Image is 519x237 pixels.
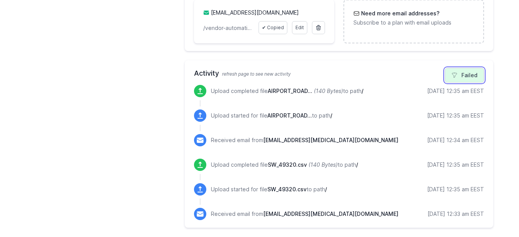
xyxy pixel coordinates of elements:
[211,186,327,193] p: Upload started for file to path
[360,10,439,17] h3: Need more email addresses?
[203,24,254,32] p: /vendor-automation-sftp-storage-live-me-1/home/TB_JO_a6ee59bc-3f05-40b2-8900-2cfb5d6ecb04/catalog
[194,68,484,79] h2: Activity
[222,71,291,77] span: refresh page to see new activity
[356,161,358,168] span: /
[481,199,510,228] iframe: Drift Widget Chat Controller
[427,136,484,144] div: [DATE] 12:34 am EEST
[211,210,398,218] p: Received email from
[344,0,483,36] a: Need more email addresses? Subscribe to a plan with email uploads
[268,88,312,94] span: AIRPORT_ROAD_49320.csv
[292,21,307,34] a: Edit
[428,210,484,218] div: [DATE] 12:33 am EEST
[445,68,484,83] a: Failed
[211,136,398,144] p: Received email from
[427,87,484,95] div: [DATE] 12:35 am EEST
[259,21,287,34] a: ✔ Copied
[325,186,327,192] span: /
[314,88,343,94] i: (140 Bytes)
[361,88,363,94] span: /
[427,112,484,119] div: [DATE] 12:35 am EEST
[211,112,332,119] p: Upload started for file to path
[353,19,474,27] p: Subscribe to a plan with email uploads
[263,210,398,217] span: [EMAIL_ADDRESS][MEDICAL_DATA][DOMAIN_NAME]
[427,186,484,193] div: [DATE] 12:35 am EEST
[263,137,398,143] span: [EMAIL_ADDRESS][MEDICAL_DATA][DOMAIN_NAME]
[211,161,358,169] p: Upload completed file to path
[267,112,312,119] span: AIRPORT_ROAD_49320.csv
[268,161,307,168] span: SW_49320.csv
[211,87,363,95] p: Upload completed file to path
[308,161,338,168] i: (140 Bytes)
[267,186,307,192] span: SW_49320.csv
[427,161,484,169] div: [DATE] 12:35 am EEST
[330,112,332,119] span: /
[211,9,299,16] a: [EMAIL_ADDRESS][DOMAIN_NAME]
